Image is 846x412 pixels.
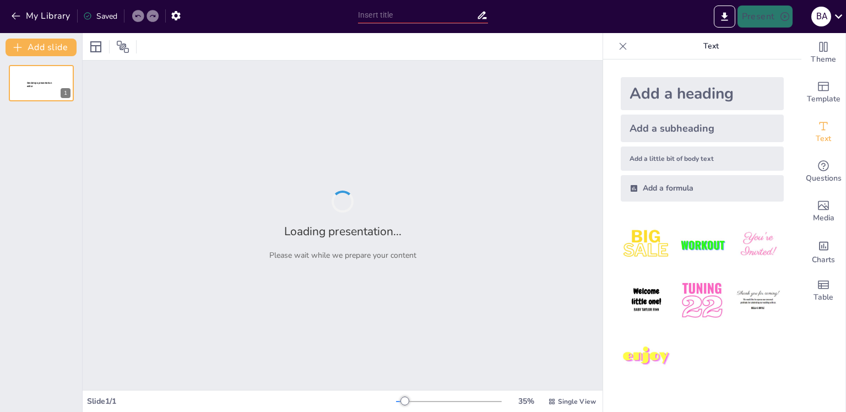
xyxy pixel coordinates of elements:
button: Add slide [6,39,77,56]
img: 5.jpeg [676,275,728,326]
input: Insert title [358,7,476,23]
img: 6.jpeg [733,275,784,326]
button: Export to PowerPoint [714,6,735,28]
span: Text [816,133,831,145]
div: 1 [9,65,74,101]
div: Saved [83,11,117,21]
p: Please wait while we prepare your content [269,250,416,261]
span: Charts [812,254,835,266]
div: 35 % [513,396,539,406]
div: Add text boxes [801,112,845,152]
span: Media [813,212,834,224]
div: В А [811,7,831,26]
img: 2.jpeg [676,219,728,270]
img: 7.jpeg [621,331,672,382]
div: Add a subheading [621,115,784,142]
button: My Library [8,7,75,25]
button: В А [811,6,831,28]
div: Add images, graphics, shapes or video [801,192,845,231]
h2: Loading presentation... [284,224,402,239]
div: Layout [87,38,105,56]
div: Add ready made slides [801,73,845,112]
div: Add a table [801,271,845,311]
img: 1.jpeg [621,219,672,270]
span: Sendsteps presentation editor [27,82,52,88]
div: Add charts and graphs [801,231,845,271]
div: Change the overall theme [801,33,845,73]
span: Table [814,291,833,303]
span: Single View [558,397,596,406]
div: Add a little bit of body text [621,147,784,171]
span: Theme [811,53,836,66]
span: Template [807,93,840,105]
img: 3.jpeg [733,219,784,270]
div: Add a heading [621,77,784,110]
div: Add a formula [621,175,784,202]
p: Text [632,33,790,59]
div: Get real-time input from your audience [801,152,845,192]
img: 4.jpeg [621,275,672,326]
button: Present [737,6,793,28]
span: Questions [806,172,842,185]
span: Position [116,40,129,53]
div: 1 [61,88,70,98]
div: Slide 1 / 1 [87,396,396,406]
